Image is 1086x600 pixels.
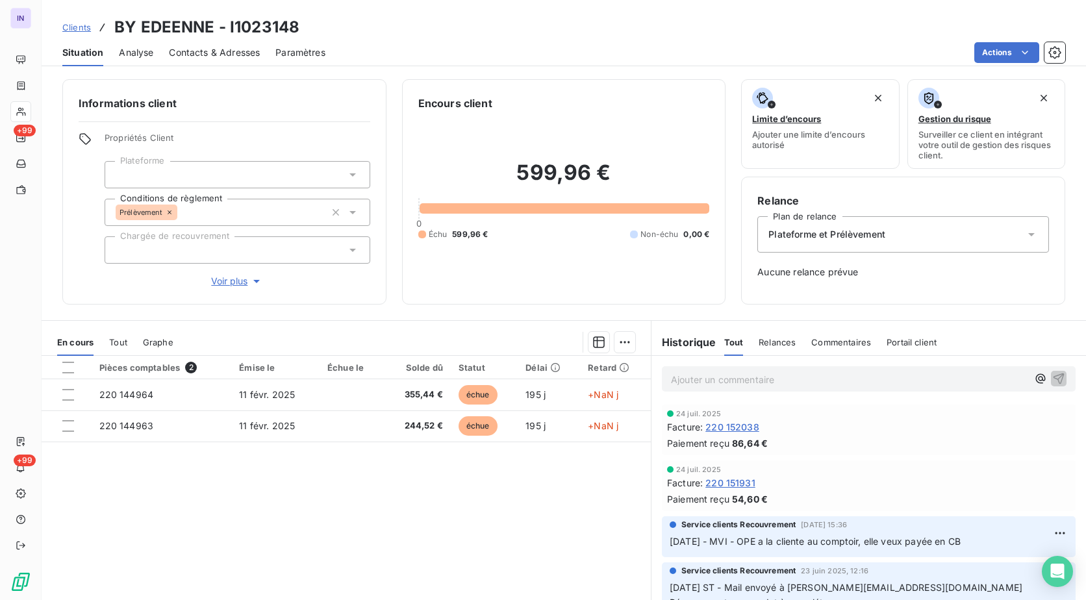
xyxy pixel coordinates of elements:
button: Limite d’encoursAjouter une limite d’encours autorisé [741,79,899,169]
div: Délai [525,362,572,373]
h6: Relance [757,193,1049,208]
span: Service clients Recouvrement [681,565,796,577]
span: échue [459,385,498,405]
span: En cours [57,337,94,347]
span: Ajouter une limite d’encours autorisé [752,129,888,150]
div: Solde dû [392,362,443,373]
span: 54,60 € [732,492,768,506]
span: Situation [62,46,103,59]
span: +99 [14,125,36,136]
span: Tout [724,337,744,347]
div: Échue le [327,362,376,373]
span: Relances [759,337,796,347]
span: 195 j [525,420,546,431]
span: [DATE] - MVI - OPE a la cliente au comptoir, elle veux payée en CB [670,536,961,547]
span: Tout [109,337,127,347]
input: Ajouter une valeur [177,206,188,218]
span: Paramètres [275,46,325,59]
span: 23 juin 2025, 12:16 [801,567,868,575]
span: Surveiller ce client en intégrant votre outil de gestion des risques client. [918,129,1054,160]
span: 599,96 € [452,229,488,240]
img: Logo LeanPay [10,571,31,592]
div: IN [10,8,31,29]
span: 24 juil. 2025 [676,466,721,473]
span: Paiement reçu [667,436,729,450]
button: Voir plus [105,274,370,288]
span: Service clients Recouvrement [681,519,796,531]
span: Gestion du risque [918,114,991,124]
span: 0,00 € [683,229,709,240]
span: Plateforme et Prélèvement [768,228,885,241]
span: 220 144964 [99,389,154,400]
div: Émise le [239,362,312,373]
span: Aucune relance prévue [757,266,1049,279]
span: 355,44 € [392,388,443,401]
span: Commentaires [811,337,871,347]
span: 11 févr. 2025 [239,389,295,400]
div: Retard [588,362,643,373]
h3: BY EDEENNE - I1023148 [114,16,299,39]
span: Voir plus [211,275,263,288]
input: Ajouter une valeur [116,169,126,181]
span: Paiement reçu [667,492,729,506]
span: Contacts & Adresses [169,46,260,59]
span: 220 152038 [705,420,759,434]
span: 11 févr. 2025 [239,420,295,431]
a: Clients [62,21,91,34]
input: Ajouter une valeur [116,244,126,256]
span: échue [459,416,498,436]
span: +NaN j [588,389,618,400]
a: +99 [10,127,31,148]
span: [DATE] 15:36 [801,521,847,529]
span: Clients [62,22,91,32]
span: Propriétés Client [105,132,370,151]
div: Pièces comptables [99,362,224,373]
span: 220 151931 [705,476,755,490]
button: Gestion du risqueSurveiller ce client en intégrant votre outil de gestion des risques client. [907,79,1065,169]
span: 244,52 € [392,419,443,432]
button: Actions [974,42,1039,63]
div: Statut [459,362,510,373]
span: Facture : [667,476,703,490]
h6: Historique [651,334,716,350]
span: Non-échu [640,229,678,240]
span: 24 juil. 2025 [676,410,721,418]
div: Open Intercom Messenger [1042,556,1073,587]
span: Prélèvement [120,208,163,216]
span: +NaN j [588,420,618,431]
span: 195 j [525,389,546,400]
span: 220 144963 [99,420,154,431]
h6: Informations client [79,95,370,111]
span: Portail client [887,337,937,347]
span: Échu [429,229,448,240]
span: +99 [14,455,36,466]
span: 2 [185,362,197,373]
h6: Encours client [418,95,492,111]
span: Limite d’encours [752,114,821,124]
h2: 599,96 € [418,160,710,199]
span: Analyse [119,46,153,59]
span: Facture : [667,420,703,434]
span: 86,64 € [732,436,768,450]
span: 0 [416,218,422,229]
span: Graphe [143,337,173,347]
